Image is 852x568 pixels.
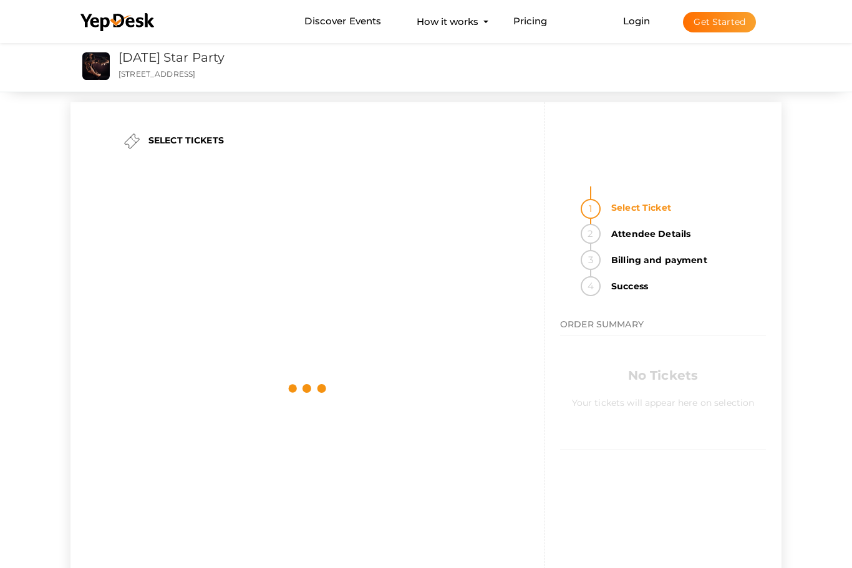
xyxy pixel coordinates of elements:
img: LQJ91ALS_small.png [82,52,110,80]
span: ORDER SUMMARY [560,319,644,330]
a: [DATE] Star Party [119,50,225,65]
strong: Select Ticket [604,198,766,218]
strong: Billing and payment [604,250,766,270]
button: Get Started [683,12,756,32]
label: Your tickets will appear here on selection [572,387,755,409]
p: [STREET_ADDRESS] [119,69,545,79]
strong: Attendee Details [604,224,766,244]
a: Login [623,15,651,27]
a: Discover Events [304,10,381,33]
button: How it works [413,10,482,33]
img: ticket.png [124,133,140,149]
strong: Success [604,276,766,296]
label: SELECT TICKETS [148,134,224,147]
img: loading.svg [286,367,329,410]
a: Pricing [513,10,548,33]
b: No Tickets [628,368,698,383]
